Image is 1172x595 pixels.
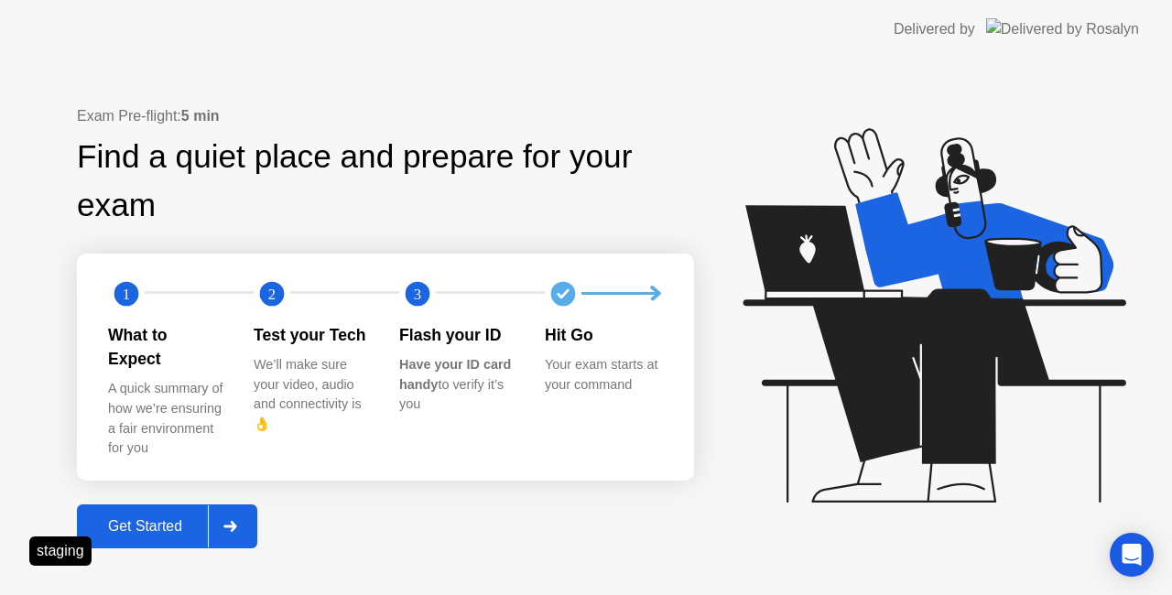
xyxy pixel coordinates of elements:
div: Open Intercom Messenger [1110,533,1154,577]
div: Test your Tech [254,323,370,347]
b: Have your ID card handy [399,357,511,392]
div: Exam Pre-flight: [77,105,694,127]
text: 1 [123,285,130,302]
div: Delivered by [894,18,975,40]
div: What to Expect [108,323,224,372]
div: Hit Go [545,323,661,347]
b: 5 min [181,108,220,124]
img: Delivered by Rosalyn [986,18,1139,39]
div: Your exam starts at your command [545,355,661,395]
div: We’ll make sure your video, audio and connectivity is 👌 [254,355,370,434]
div: staging [29,536,92,566]
div: A quick summary of how we’re ensuring a fair environment for you [108,379,224,458]
div: to verify it’s you [399,355,515,415]
div: Find a quiet place and prepare for your exam [77,133,694,230]
div: Flash your ID [399,323,515,347]
div: Get Started [82,518,208,535]
text: 3 [414,285,421,302]
text: 2 [268,285,276,302]
button: Get Started [77,504,257,548]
